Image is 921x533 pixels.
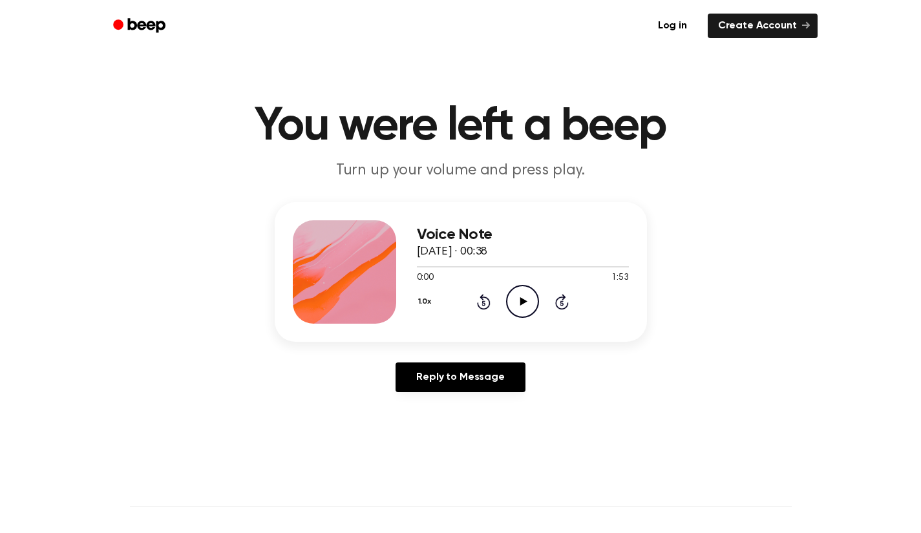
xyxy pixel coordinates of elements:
a: Create Account [708,14,818,38]
h3: Voice Note [417,226,629,244]
a: Log in [645,11,700,41]
button: 1.0x [417,291,436,313]
span: 1:53 [611,271,628,285]
a: Beep [104,14,177,39]
h1: You were left a beep [130,103,792,150]
span: [DATE] · 00:38 [417,246,488,258]
span: 0:00 [417,271,434,285]
a: Reply to Message [396,362,525,392]
p: Turn up your volume and press play. [213,160,709,182]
